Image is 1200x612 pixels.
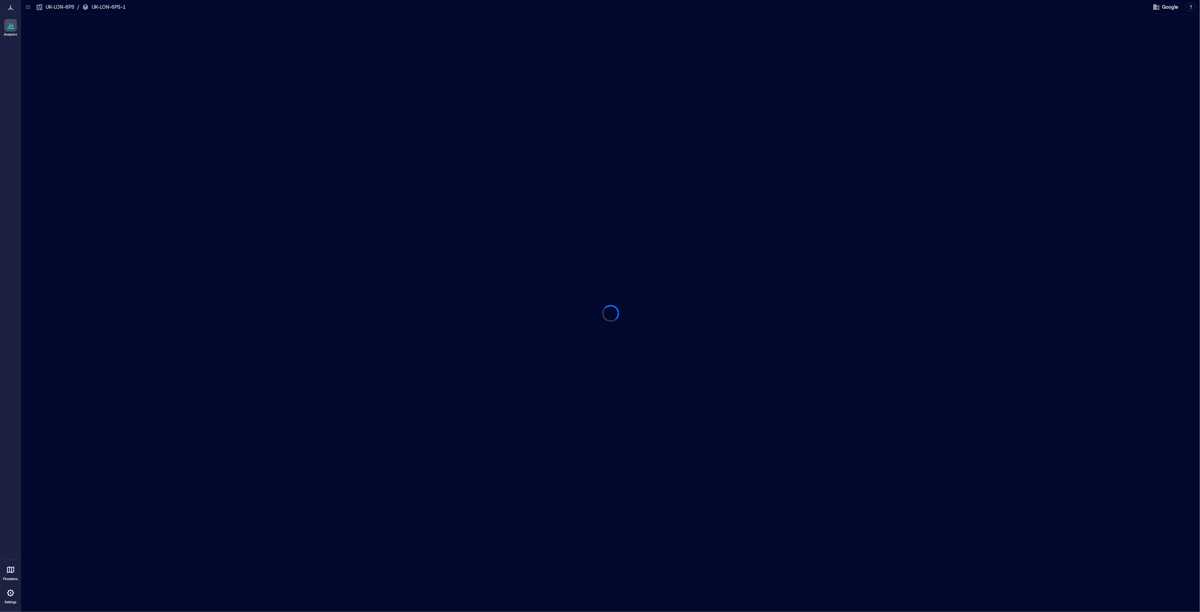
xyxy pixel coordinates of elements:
[2,17,19,39] a: Analytics
[2,585,19,606] a: Settings
[3,577,18,581] p: Floorplans
[1151,1,1180,13] button: Google
[1,561,20,583] a: Floorplans
[4,32,17,37] p: Analytics
[46,4,75,11] p: UK-LON-6PS
[5,600,17,604] p: Settings
[77,4,79,11] p: /
[92,4,126,11] p: UK-LON-6PS-1
[1162,4,1178,11] span: Google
